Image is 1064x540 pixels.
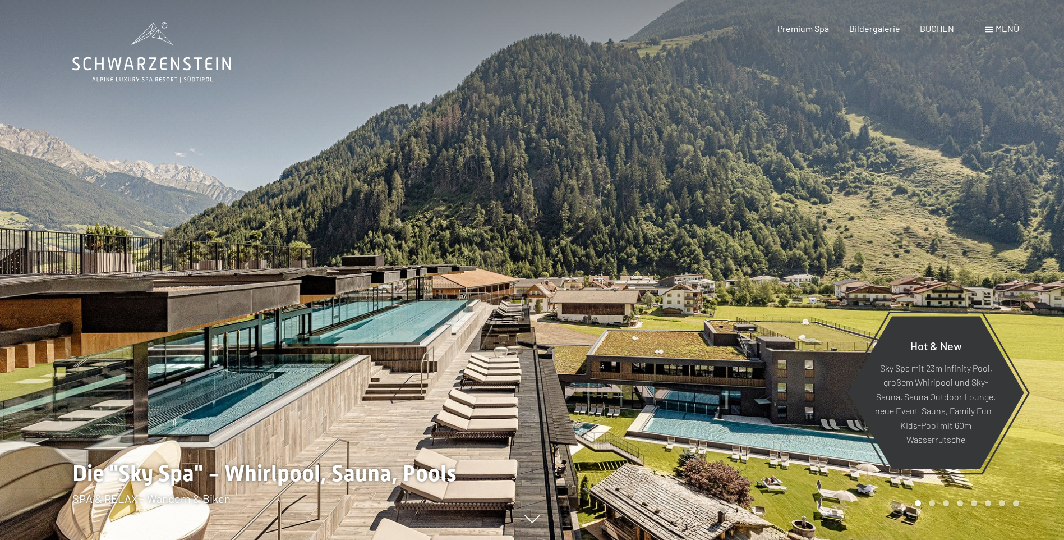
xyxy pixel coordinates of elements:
div: Carousel Page 8 [1013,500,1019,506]
p: Sky Spa mit 23m Infinity Pool, großem Whirlpool und Sky-Sauna, Sauna Outdoor Lounge, neue Event-S... [875,360,997,447]
div: Carousel Page 6 [985,500,991,506]
div: Carousel Page 4 [957,500,963,506]
div: Carousel Page 5 [971,500,977,506]
div: Carousel Page 2 [929,500,935,506]
span: Hot & New [910,338,962,352]
div: Carousel Pagination [911,500,1019,506]
div: Carousel Page 1 (Current Slide) [915,500,921,506]
a: BUCHEN [920,23,954,34]
div: Carousel Page 7 [999,500,1005,506]
span: Menü [996,23,1019,34]
div: Carousel Page 3 [943,500,949,506]
a: Hot & New Sky Spa mit 23m Infinity Pool, großem Whirlpool und Sky-Sauna, Sauna Outdoor Lounge, ne... [847,315,1025,470]
a: Bildergalerie [849,23,900,34]
a: Premium Spa [777,23,829,34]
